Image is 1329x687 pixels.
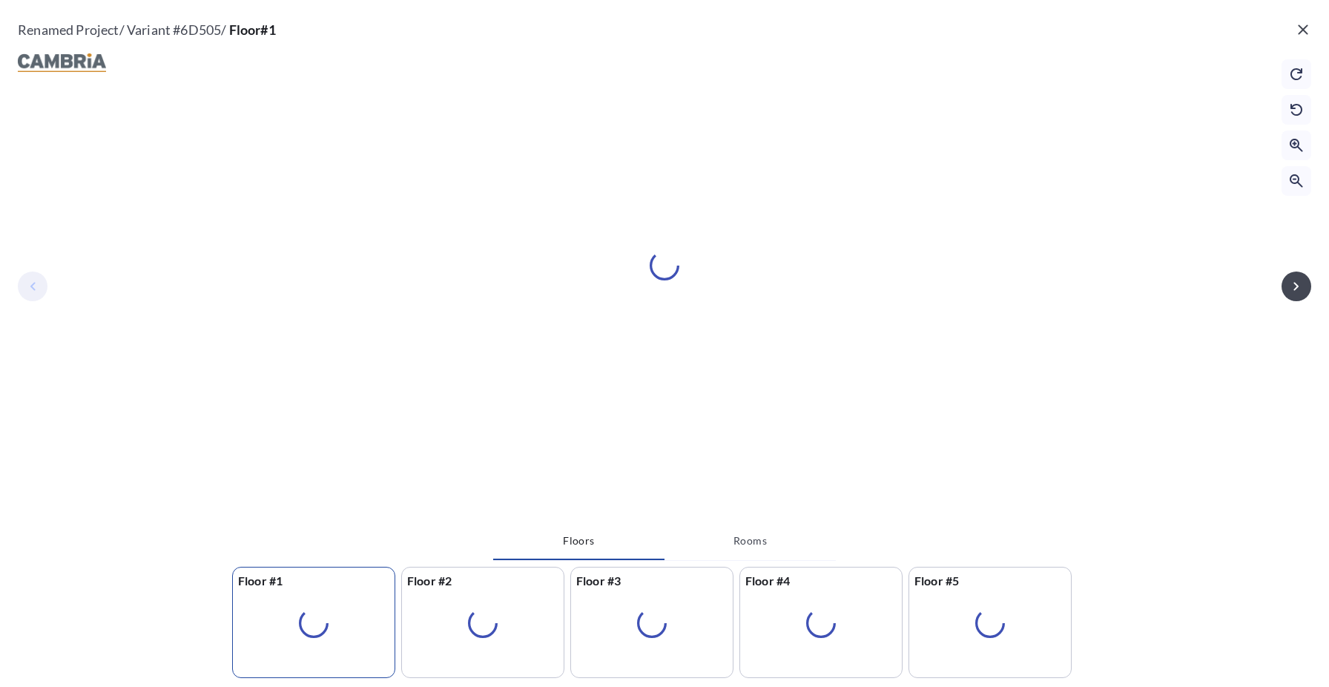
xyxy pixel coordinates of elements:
[493,523,664,560] button: Floors
[571,568,733,594] p: Floor #3
[18,53,106,72] img: floorplanBranLogoPlug
[233,568,395,594] p: Floor #1
[18,18,276,45] p: Renamed Project / Variant # 6D505 /
[909,568,1071,594] p: Floor #5
[229,22,276,38] span: Floor#1
[664,523,836,559] button: Rooms
[402,568,564,594] p: Floor #2
[740,568,902,594] p: Floor #4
